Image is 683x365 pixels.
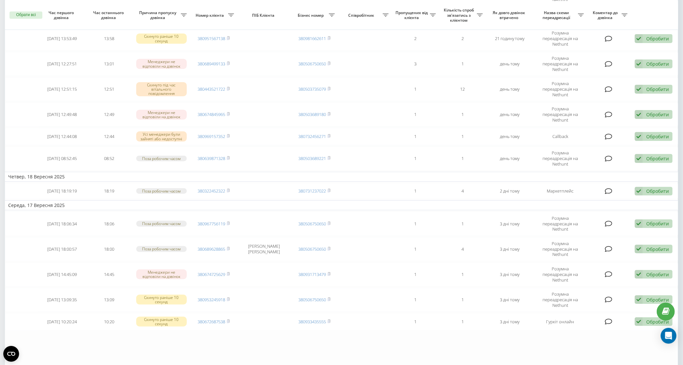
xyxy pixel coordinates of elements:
[533,52,587,76] td: Розумна переадресація на Nethunt
[442,8,477,23] span: Кількість спроб зв'язатись з клієнтом
[198,86,225,92] a: 380443521722
[646,271,669,278] div: Обробити
[39,212,86,236] td: [DATE] 18:06:34
[486,52,533,76] td: день тому
[533,103,587,126] td: Розумна переадресація на Nethunt
[439,288,486,312] td: 1
[646,35,669,42] div: Обробити
[392,27,439,51] td: 2
[392,262,439,286] td: 1
[486,128,533,145] td: день тому
[298,61,326,67] a: 380506750650
[136,295,187,305] div: Скинуто раніше 10 секунд
[439,103,486,126] td: 1
[39,103,86,126] td: [DATE] 12:49:48
[136,131,187,141] div: Усі менеджери були зайняті або недоступні
[392,313,439,331] td: 1
[392,77,439,101] td: 1
[86,262,133,286] td: 14:45
[298,35,326,41] a: 380981662611
[39,27,86,51] td: [DATE] 13:53:49
[486,183,533,199] td: 2 дні тому
[39,128,86,145] td: [DATE] 12:44:08
[86,52,133,76] td: 13:01
[294,13,329,18] span: Бізнес номер
[395,10,430,20] span: Пропущених від клієнта
[198,246,225,252] a: 380689628865
[646,111,669,118] div: Обробити
[298,271,326,277] a: 380931713479
[298,133,326,139] a: 380732456271
[646,86,669,92] div: Обробити
[646,133,669,140] div: Обробити
[439,183,486,199] td: 4
[198,111,225,117] a: 380674845965
[486,237,533,261] td: 3 дні тому
[492,10,528,20] span: Як довго дзвінок втрачено
[136,269,187,279] div: Менеджери не відповіли на дзвінок
[86,288,133,312] td: 13:09
[86,147,133,171] td: 08:52
[39,313,86,331] td: [DATE] 10:20:24
[39,77,86,101] td: [DATE] 12:51:15
[198,35,225,41] a: 380951567138
[44,10,80,20] span: Час першого дзвінка
[646,155,669,162] div: Обробити
[439,212,486,236] td: 1
[533,288,587,312] td: Розумна переадресація на Nethunt
[392,128,439,145] td: 1
[136,82,187,97] div: Скинуто під час вітального повідомлення
[237,237,291,261] td: [PERSON_NAME] [PERSON_NAME]
[533,77,587,101] td: Розумна переадресація на Nethunt
[198,61,225,67] a: 380689499133
[136,34,187,43] div: Скинуто раніше 10 секунд
[86,183,133,199] td: 18:19
[298,319,326,325] a: 380933435555
[298,86,326,92] a: 380503735079
[533,183,587,199] td: Маркетплейс
[86,128,133,145] td: 12:44
[533,262,587,286] td: Розумна переадресація на Nethunt
[439,77,486,101] td: 12
[86,77,133,101] td: 12:51
[646,61,669,67] div: Обробити
[537,10,578,20] span: Назва схеми переадресації
[198,155,225,161] a: 380639871328
[341,13,383,18] span: Співробітник
[39,52,86,76] td: [DATE] 12:27:51
[91,10,127,20] span: Час останнього дзвінка
[136,246,187,252] div: Поза робочим часом
[198,319,225,325] a: 380672687538
[392,147,439,171] td: 1
[39,262,86,286] td: [DATE] 14:45:09
[136,10,181,20] span: Причина пропуску дзвінка
[392,183,439,199] td: 1
[486,27,533,51] td: 21 годину тому
[198,133,225,139] a: 380969157352
[486,77,533,101] td: день тому
[39,183,86,199] td: [DATE] 18:19:19
[486,262,533,286] td: 3 дні тому
[486,212,533,236] td: 3 дні тому
[392,52,439,76] td: 3
[533,313,587,331] td: Гуркіт онлайн
[533,212,587,236] td: Розумна переадресація на Nethunt
[298,188,326,194] a: 380731237022
[136,110,187,120] div: Менеджери не відповіли на дзвінок
[646,188,669,194] div: Обробити
[392,288,439,312] td: 1
[193,13,228,18] span: Номер клієнта
[10,11,42,19] button: Обрати всі
[533,147,587,171] td: Розумна переадресація на Nethunt
[646,297,669,303] div: Обробити
[136,156,187,161] div: Поза робочим часом
[646,319,669,325] div: Обробити
[486,313,533,331] td: 3 дні тому
[439,313,486,331] td: 1
[86,27,133,51] td: 13:58
[392,212,439,236] td: 1
[136,59,187,69] div: Менеджери не відповіли на дзвінок
[39,288,86,312] td: [DATE] 13:09:35
[439,262,486,286] td: 1
[243,13,286,18] span: ПІБ Клієнта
